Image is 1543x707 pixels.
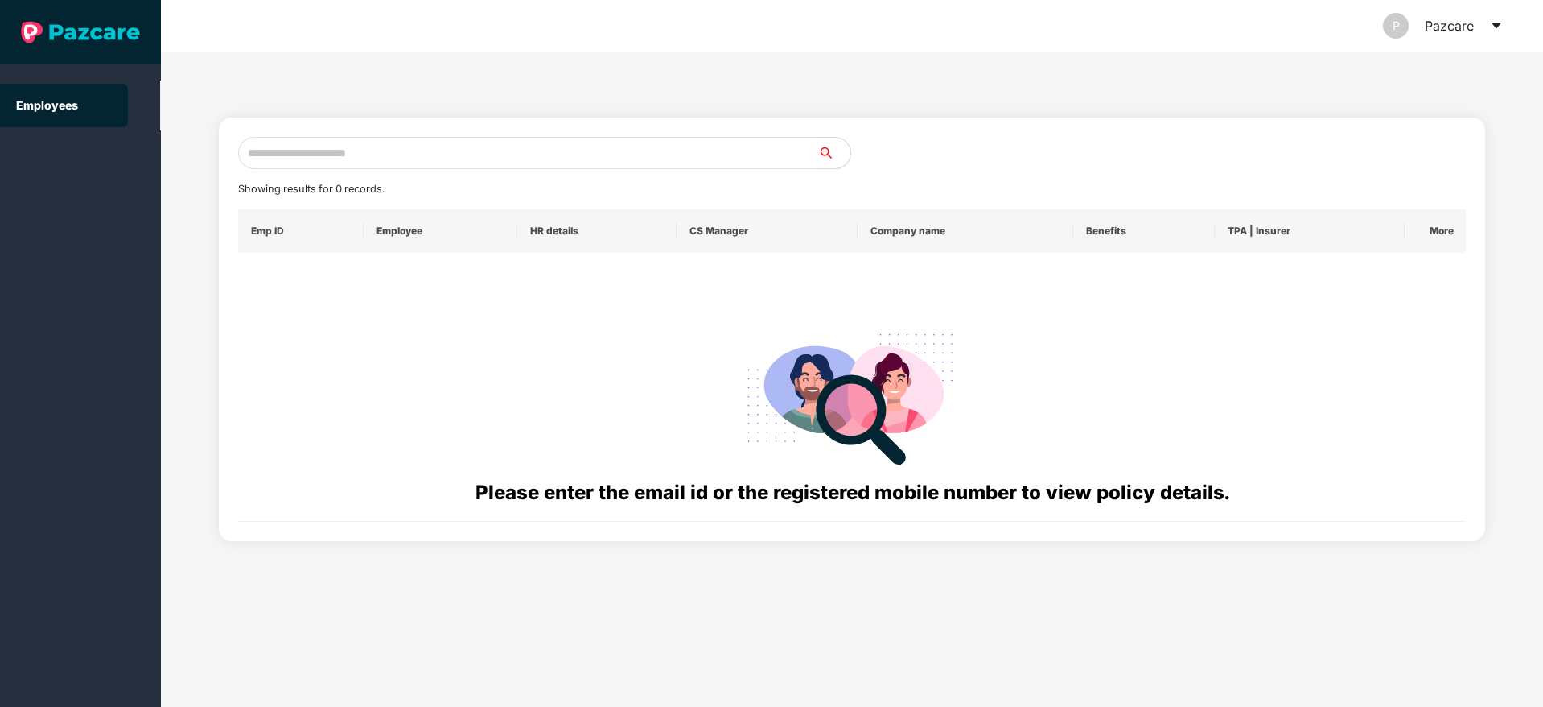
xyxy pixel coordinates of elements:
[1405,209,1466,253] th: More
[517,209,676,253] th: HR details
[238,209,364,253] th: Emp ID
[238,183,385,195] span: Showing results for 0 records.
[817,147,850,159] span: search
[858,209,1073,253] th: Company name
[475,481,1229,504] span: Please enter the email id or the registered mobile number to view policy details.
[1393,13,1400,39] span: P
[1073,209,1215,253] th: Benefits
[677,209,858,253] th: CS Manager
[364,209,517,253] th: Employee
[817,137,851,169] button: search
[736,314,968,478] img: svg+xml;base64,PHN2ZyB4bWxucz0iaHR0cDovL3d3dy53My5vcmcvMjAwMC9zdmciIHdpZHRoPSIyODgiIGhlaWdodD0iMj...
[1215,209,1405,253] th: TPA | Insurer
[1490,19,1503,32] span: caret-down
[16,98,78,112] a: Employees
